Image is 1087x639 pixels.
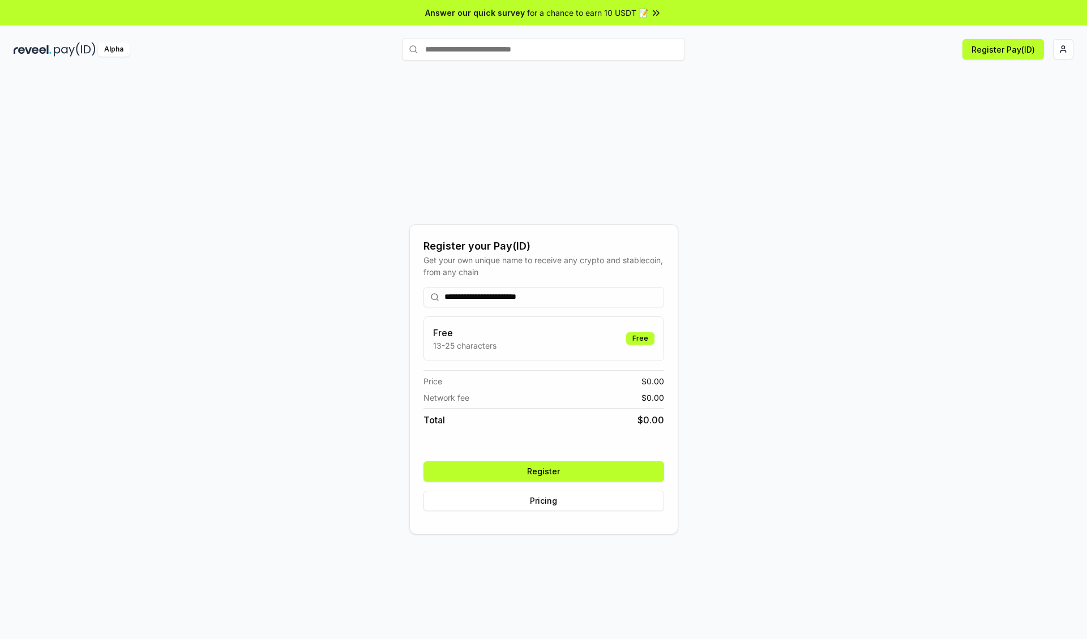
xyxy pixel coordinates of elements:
[626,332,654,345] div: Free
[962,39,1044,59] button: Register Pay(ID)
[423,461,664,482] button: Register
[423,392,469,404] span: Network fee
[423,491,664,511] button: Pricing
[641,375,664,387] span: $ 0.00
[425,7,525,19] span: Answer our quick survey
[98,42,130,57] div: Alpha
[433,326,497,340] h3: Free
[423,375,442,387] span: Price
[637,413,664,427] span: $ 0.00
[527,7,648,19] span: for a chance to earn 10 USDT 📝
[641,392,664,404] span: $ 0.00
[423,254,664,278] div: Get your own unique name to receive any crypto and stablecoin, from any chain
[433,340,497,351] p: 13-25 characters
[423,413,445,427] span: Total
[54,42,96,57] img: pay_id
[14,42,52,57] img: reveel_dark
[423,238,664,254] div: Register your Pay(ID)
